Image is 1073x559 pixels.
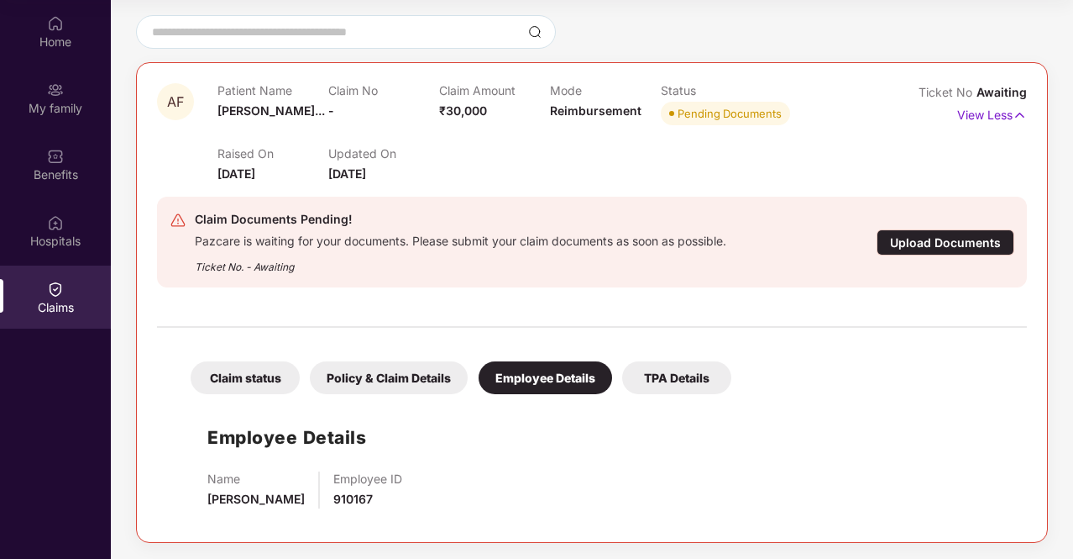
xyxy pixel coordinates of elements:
p: Name [207,472,305,486]
h1: Employee Details [207,424,366,451]
span: [DATE] [217,166,255,181]
p: Status [661,83,772,98]
div: Employee Details [479,361,612,394]
span: [DATE] [328,166,366,181]
span: Awaiting [976,85,1027,99]
span: [PERSON_NAME] [207,492,305,506]
div: Claim status [191,361,300,394]
p: Updated On [328,146,439,161]
p: Raised On [217,146,328,161]
span: Reimbursement [550,103,641,118]
p: Patient Name [217,83,328,98]
span: AF [167,95,184,109]
div: Ticket No. - Awaiting [195,249,726,275]
span: - [328,103,334,118]
div: Pending Documents [678,105,782,122]
div: Upload Documents [877,229,1014,256]
p: Claim No [328,83,439,98]
span: [PERSON_NAME]... [217,103,325,118]
img: svg+xml;base64,PHN2ZyBpZD0iSG9zcGl0YWxzIiB4bWxucz0iaHR0cDovL3d3dy53My5vcmcvMjAwMC9zdmciIHdpZHRoPS... [47,214,64,231]
p: Mode [550,83,661,98]
p: View Less [957,102,1027,124]
img: svg+xml;base64,PHN2ZyBpZD0iSG9tZSIgeG1sbnM9Imh0dHA6Ly93d3cudzMub3JnLzIwMDAvc3ZnIiB3aWR0aD0iMjAiIG... [47,15,64,32]
p: Claim Amount [439,83,550,98]
img: svg+xml;base64,PHN2ZyBpZD0iQmVuZWZpdHMiIHhtbG5zPSJodHRwOi8vd3d3LnczLm9yZy8yMDAwL3N2ZyIgd2lkdGg9Ij... [47,148,64,165]
img: svg+xml;base64,PHN2ZyB3aWR0aD0iMjAiIGhlaWdodD0iMjAiIHZpZXdCb3g9IjAgMCAyMCAyMCIgZmlsbD0ibm9uZSIgeG... [47,82,64,98]
span: Ticket No [919,85,976,99]
div: Policy & Claim Details [310,361,468,394]
div: Pazcare is waiting for your documents. Please submit your claim documents as soon as possible. [195,229,726,249]
img: svg+xml;base64,PHN2ZyBpZD0iU2VhcmNoLTMyeDMyIiB4bWxucz0iaHR0cDovL3d3dy53My5vcmcvMjAwMC9zdmciIHdpZH... [528,25,542,39]
div: TPA Details [622,361,731,394]
img: svg+xml;base64,PHN2ZyB4bWxucz0iaHR0cDovL3d3dy53My5vcmcvMjAwMC9zdmciIHdpZHRoPSIxNyIgaGVpZ2h0PSIxNy... [1013,106,1027,124]
p: Employee ID [333,472,402,486]
div: Claim Documents Pending! [195,209,726,229]
span: ₹30,000 [439,103,487,118]
img: svg+xml;base64,PHN2ZyBpZD0iQ2xhaW0iIHhtbG5zPSJodHRwOi8vd3d3LnczLm9yZy8yMDAwL3N2ZyIgd2lkdGg9IjIwIi... [47,281,64,298]
img: svg+xml;base64,PHN2ZyB4bWxucz0iaHR0cDovL3d3dy53My5vcmcvMjAwMC9zdmciIHdpZHRoPSIyNCIgaGVpZ2h0PSIyNC... [170,212,186,229]
span: 910167 [333,492,373,506]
